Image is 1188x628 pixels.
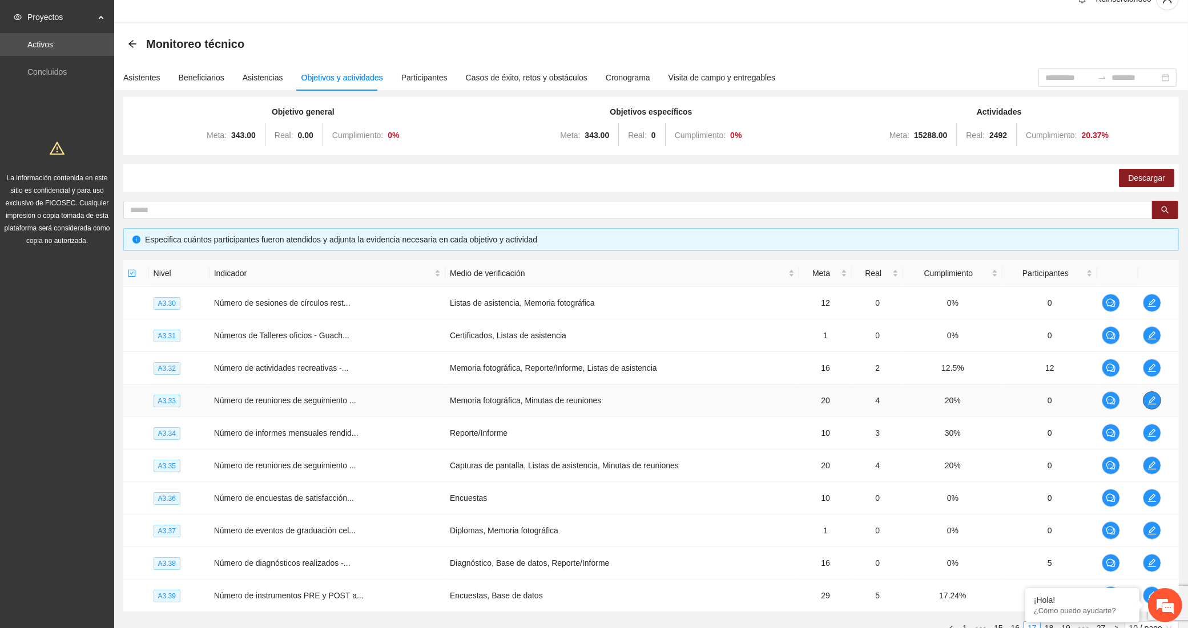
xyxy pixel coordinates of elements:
button: edit [1143,424,1161,442]
span: A3.30 [154,297,180,310]
span: eye [14,13,22,21]
button: comment [1102,391,1120,410]
td: 20% [903,384,1002,417]
button: edit [1143,554,1161,572]
td: 29 [799,580,852,612]
td: Certificados, Listas de asistencia [445,319,799,352]
button: edit [1143,294,1161,312]
td: Memoria fotográfica, Reporte/Informe, Listas de asistencia [445,352,799,384]
span: A3.34 [154,427,180,440]
div: Asistencias [243,71,283,84]
strong: 2492 [989,131,1007,140]
button: edit [1143,391,1161,410]
th: Meta [799,260,852,287]
td: 0 [1002,482,1097,514]
span: to [1098,73,1107,82]
strong: Objetivo general [272,107,335,116]
span: Cumplimiento: [675,131,726,140]
td: 30% [903,417,1002,449]
button: comment [1102,554,1120,572]
span: edit [1143,493,1161,503]
span: A3.39 [154,590,180,602]
span: Monitoreo técnico [146,35,244,53]
div: Back [128,39,137,49]
span: Real [856,267,890,279]
td: 5 [852,580,903,612]
td: 12.5% [903,352,1002,384]
button: edit [1143,489,1161,507]
div: Asistentes [123,71,160,84]
th: Participantes [1002,260,1097,287]
button: comment [1102,489,1120,507]
td: 0% [903,547,1002,580]
td: 12 [799,287,852,319]
span: Número de encuestas de satisfacción... [214,493,354,503]
span: A3.32 [154,362,180,375]
span: edit [1143,558,1161,568]
td: 0 [852,319,903,352]
td: 0 [852,482,903,514]
td: Memoria fotográfica, Minutas de reuniones [445,384,799,417]
td: 16 [799,547,852,580]
span: A3.37 [154,525,180,537]
button: edit [1143,326,1161,345]
div: Participantes [401,71,448,84]
div: ¡Hola! [1034,595,1131,605]
td: 0 [1002,514,1097,547]
td: 0 [1002,287,1097,319]
span: Descargar [1128,172,1165,184]
button: edit [1143,456,1161,475]
span: Medio de verificación [450,267,786,279]
td: 20 [799,449,852,482]
div: Objetivos y actividades [301,71,383,84]
td: 4 [852,384,903,417]
span: A3.38 [154,557,180,570]
th: Cumplimiento [903,260,1002,287]
td: 5 [1002,547,1097,580]
span: edit [1143,331,1161,340]
td: 0% [903,287,1002,319]
span: Cumplimiento: [332,131,383,140]
span: A3.35 [154,460,180,472]
button: comment [1102,294,1120,312]
span: A3.36 [154,492,180,505]
strong: Actividades [977,107,1022,116]
span: edit [1143,298,1161,307]
span: Meta: [889,131,909,140]
th: Medio de verificación [445,260,799,287]
p: ¿Cómo puedo ayudarte? [1034,606,1131,615]
button: comment [1102,424,1120,442]
th: Real [852,260,903,287]
button: search [1152,201,1178,219]
button: comment [1102,521,1120,540]
strong: 0.00 [298,131,313,140]
span: Real: [966,131,985,140]
span: edit [1143,363,1161,372]
strong: 0 [651,131,656,140]
strong: 343.00 [585,131,609,140]
strong: Objetivos específicos [610,107,692,116]
div: Cronograma [606,71,650,84]
a: Concluidos [27,67,67,76]
td: 0 [1002,417,1097,449]
div: Beneficiarios [179,71,224,84]
span: warning [50,141,65,156]
span: search [1161,206,1169,215]
div: Chatee con nosotros ahora [59,58,192,73]
span: Números de Talleres oficios - Guach... [214,331,349,340]
th: Nivel [149,260,210,287]
button: edit [1143,586,1161,605]
td: 10 [799,482,852,514]
td: Encuestas, Base de datos [445,580,799,612]
td: 0% [903,482,1002,514]
span: Estamos en línea. [66,152,158,268]
span: edit [1143,526,1161,535]
div: Casos de éxito, retos y obstáculos [466,71,587,84]
span: Cumplimiento [908,267,989,279]
td: Listas de asistencia, Memoria fotográfica [445,287,799,319]
button: Descargar [1119,169,1174,187]
a: Activos [27,40,53,49]
span: edit [1143,591,1161,600]
td: 20% [903,449,1002,482]
td: 17.24% [903,580,1002,612]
